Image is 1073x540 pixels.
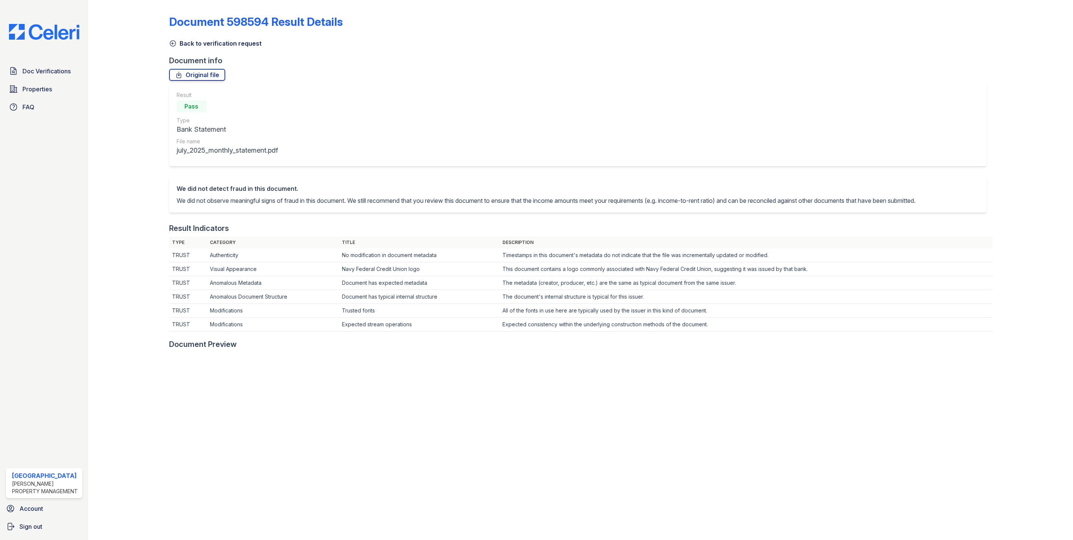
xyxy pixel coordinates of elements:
[169,339,237,350] div: Document Preview
[3,24,85,40] img: CE_Logo_Blue-a8612792a0a2168367f1c8372b55b34899dd931a85d93a1a3d3e32e68fde9ad4.png
[207,318,339,332] td: Modifications
[3,501,85,516] a: Account
[499,304,992,318] td: All of the fonts in use here are typically used by the issuer in this kind of document.
[12,471,79,480] div: [GEOGRAPHIC_DATA]
[207,262,339,276] td: Visual Appearance
[177,196,915,205] p: We did not observe meaningful signs of fraud in this document. We still recommend that you review...
[19,504,43,513] span: Account
[6,82,82,97] a: Properties
[3,519,85,534] a: Sign out
[169,248,207,262] td: TRUST
[177,184,915,193] div: We did not detect fraud in this document.
[6,64,82,79] a: Doc Verifications
[177,100,207,112] div: Pass
[169,262,207,276] td: TRUST
[169,69,225,81] a: Original file
[169,237,207,248] th: Type
[339,262,499,276] td: Navy Federal Credit Union logo
[339,290,499,304] td: Document has typical internal structure
[6,100,82,115] a: FAQ
[22,85,52,94] span: Properties
[339,318,499,332] td: Expected stream operations
[169,304,207,318] td: TRUST
[177,91,278,99] div: Result
[169,223,229,234] div: Result Indicators
[169,290,207,304] td: TRUST
[177,138,278,145] div: File name
[499,290,992,304] td: The document's internal structure is typical for this issuer.
[207,304,339,318] td: Modifications
[499,276,992,290] td: The metadata (creator, producer, etc.) are the same as typical document from the same issuer.
[499,262,992,276] td: This document contains a logo commonly associated with Navy Federal Credit Union, suggesting it w...
[339,237,499,248] th: Title
[207,237,339,248] th: Category
[169,276,207,290] td: TRUST
[207,248,339,262] td: Authenticity
[339,304,499,318] td: Trusted fonts
[499,318,992,332] td: Expected consistency within the underlying construction methods of the document.
[339,276,499,290] td: Document has expected metadata
[177,117,278,124] div: Type
[169,318,207,332] td: TRUST
[207,276,339,290] td: Anomalous Metadata
[22,67,71,76] span: Doc Verifications
[177,145,278,156] div: july_2025_monthly_statement.pdf
[169,15,343,28] a: Document 598594 Result Details
[339,248,499,262] td: No modification in document metadata
[169,55,993,66] div: Document info
[169,39,262,48] a: Back to verification request
[12,480,79,495] div: [PERSON_NAME] Property Management
[207,290,339,304] td: Anomalous Document Structure
[499,248,992,262] td: Timestamps in this document's metadata do not indicate that the file was incrementally updated or...
[499,237,992,248] th: Description
[19,522,42,531] span: Sign out
[177,124,278,135] div: Bank Statement
[22,103,34,112] span: FAQ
